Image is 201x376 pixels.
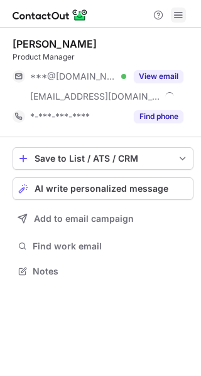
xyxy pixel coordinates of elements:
[35,184,168,194] span: AI write personalized message
[13,238,193,255] button: Find work email
[13,207,193,230] button: Add to email campaign
[35,154,171,164] div: Save to List / ATS / CRM
[134,70,183,83] button: Reveal Button
[134,110,183,123] button: Reveal Button
[13,147,193,170] button: save-profile-one-click
[13,263,193,280] button: Notes
[34,214,134,224] span: Add to email campaign
[13,38,97,50] div: [PERSON_NAME]
[33,241,188,252] span: Find work email
[30,71,117,82] span: ***@[DOMAIN_NAME]
[13,8,88,23] img: ContactOut v5.3.10
[33,266,188,277] span: Notes
[30,91,161,102] span: [EMAIL_ADDRESS][DOMAIN_NAME]
[13,177,193,200] button: AI write personalized message
[13,51,193,63] div: Product Manager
